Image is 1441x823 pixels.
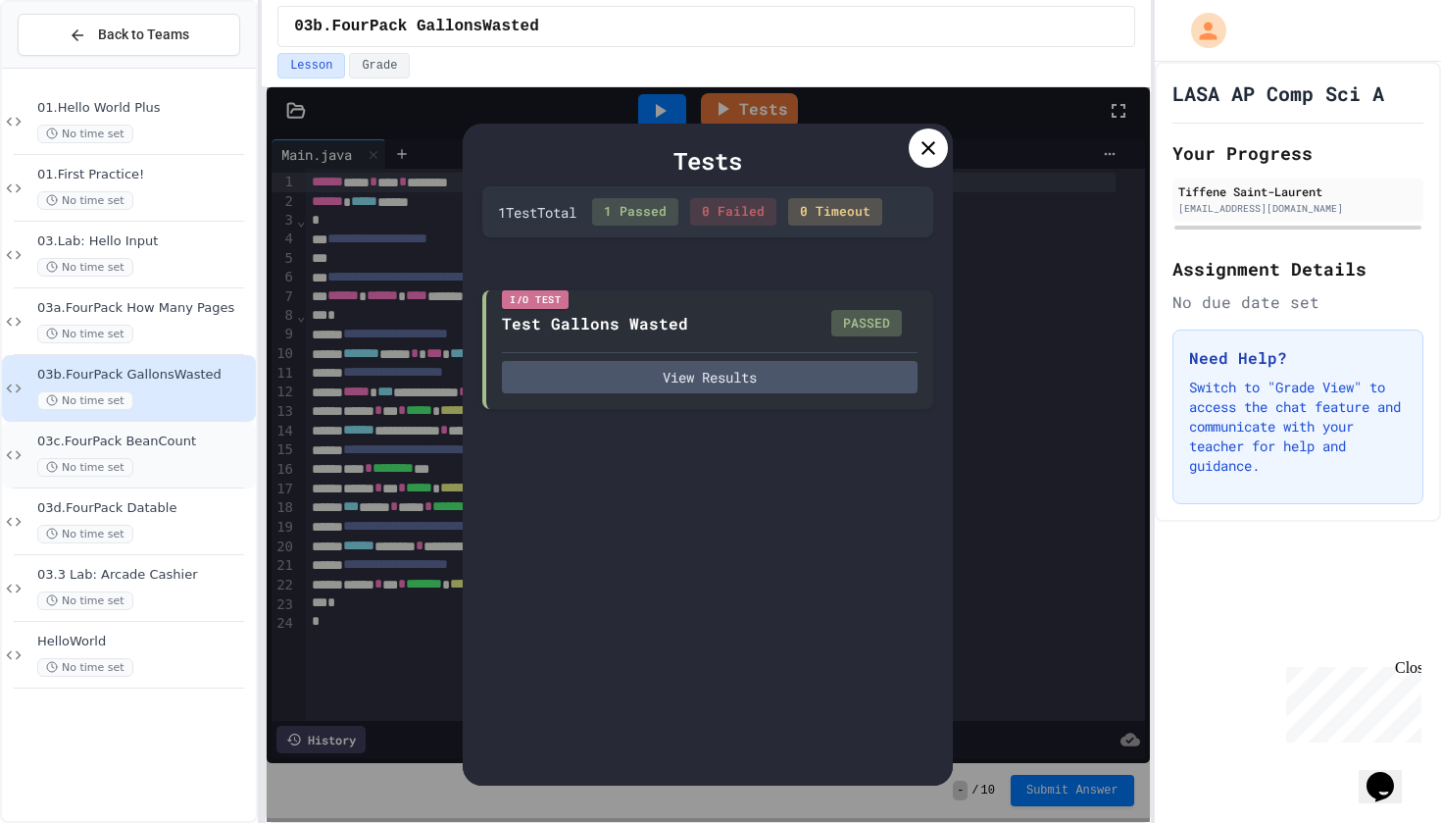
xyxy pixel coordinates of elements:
[1172,290,1423,314] div: No due date set
[349,53,410,78] button: Grade
[498,202,576,223] div: 1 Test Total
[482,143,933,179] div: Tests
[37,258,133,277] span: No time set
[37,592,133,610] span: No time set
[277,53,345,78] button: Lesson
[37,434,252,450] span: 03c.FourPack BeanCount
[1359,745,1421,803] iframe: chat widget
[37,500,252,517] span: 03d.FourPack Datable
[37,300,252,317] span: 03a.FourPack How Many Pages
[37,525,133,543] span: No time set
[502,361,918,393] button: View Results
[1178,182,1417,200] div: Tiffene Saint-Laurent
[1278,659,1421,743] iframe: chat widget
[37,658,133,677] span: No time set
[8,8,135,125] div: Chat with us now!Close
[1189,346,1407,370] h3: Need Help?
[98,25,189,45] span: Back to Teams
[37,567,252,584] span: 03.3 Lab: Arcade Cashier
[831,310,902,337] div: PASSED
[37,233,252,250] span: 03.Lab: Hello Input
[1172,139,1423,167] h2: Your Progress
[788,198,882,226] div: 0 Timeout
[37,125,133,143] span: No time set
[502,290,569,309] div: I/O Test
[1172,255,1423,283] h2: Assignment Details
[37,167,252,183] span: 01.First Practice!
[37,100,252,117] span: 01.Hello World Plus
[37,367,252,384] span: 03b.FourPack GallonsWasted
[502,312,688,335] div: Test Gallons Wasted
[37,191,133,210] span: No time set
[1172,79,1384,107] h1: LASA AP Comp Sci A
[592,198,678,226] div: 1 Passed
[18,14,240,56] button: Back to Teams
[294,15,539,38] span: 03b.FourPack GallonsWasted
[1189,378,1407,476] p: Switch to "Grade View" to access the chat feature and communicate with your teacher for help and ...
[37,634,252,650] span: HelloWorld
[1170,8,1231,53] div: My Account
[1178,201,1417,216] div: [EMAIL_ADDRESS][DOMAIN_NAME]
[690,198,776,226] div: 0 Failed
[37,391,133,410] span: No time set
[37,458,133,477] span: No time set
[37,325,133,343] span: No time set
